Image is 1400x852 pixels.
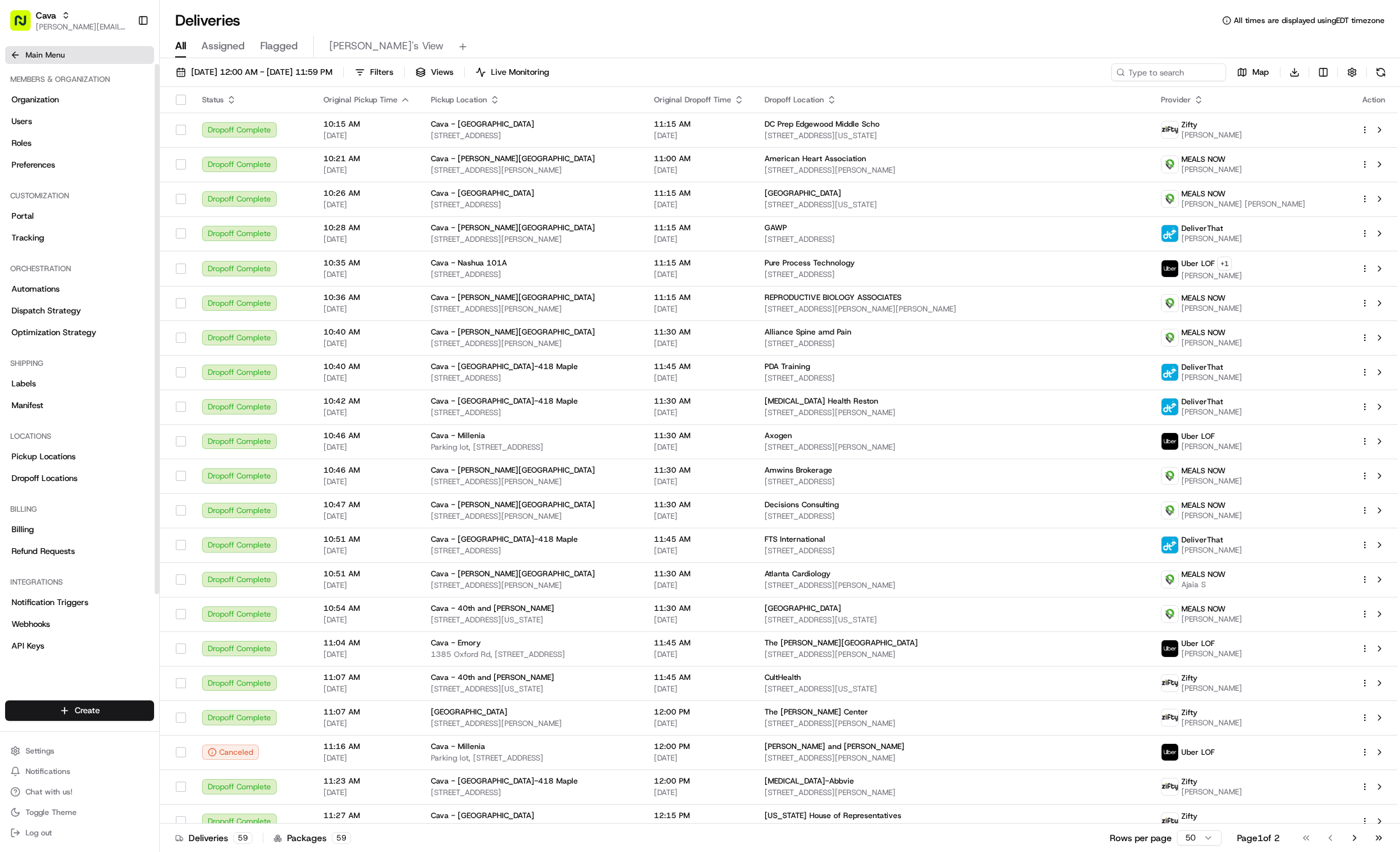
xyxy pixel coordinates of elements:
span: Wisdom [PERSON_NAME] [40,199,136,209]
span: 10:35 AM [323,258,410,268]
a: Webhooks [5,614,154,635]
span: 11:30 AM [654,603,744,613]
a: Refund Requests [5,541,154,562]
span: [PERSON_NAME] [1181,164,1242,175]
img: melas_now_logo.png [1162,468,1178,484]
button: See all [198,164,233,180]
img: profile_deliverthat_partner.png [1162,225,1178,242]
span: [DATE] [654,546,744,556]
span: DeliverThat [1181,362,1223,372]
span: Provider [1161,95,1191,105]
span: DeliverThat [1181,223,1223,233]
span: 10:42 AM [323,396,410,406]
span: Optimization Strategy [12,327,97,338]
span: DeliverThat [1181,397,1223,407]
span: 11:15 AM [654,188,744,198]
span: [PERSON_NAME] [1181,130,1242,140]
button: Chat with us! [5,783,154,801]
span: API Keys [12,640,44,652]
span: 10:26 AM [323,188,410,198]
span: 11:30 AM [654,500,744,510]
span: Users [12,116,32,127]
span: 11:07 AM [323,672,410,682]
span: Amwins Brokerage [765,465,832,475]
h1: Deliveries [175,10,240,31]
span: Assigned [201,38,245,54]
span: [DATE] [654,477,744,487]
span: [DATE] [654,200,744,210]
span: [DATE] [654,269,744,280]
span: Cava - [PERSON_NAME][GEOGRAPHIC_DATA] [431,223,595,233]
span: Preferences [12,159,55,171]
a: 💻API Documentation [103,281,210,304]
span: [PERSON_NAME] [1181,233,1242,244]
div: Locations [5,426,154,446]
span: [PERSON_NAME] [1181,338,1242,348]
a: Portal [5,206,154,226]
span: [DATE] [654,338,744,349]
img: zifty-logo-trans-sq.png [1162,122,1178,138]
span: Chat with us! [26,787,72,797]
span: [STREET_ADDRESS][PERSON_NAME] [765,580,1140,590]
a: 📗Knowledge Base [8,281,103,304]
span: [STREET_ADDRESS] [431,407,634,418]
span: [DATE] [654,304,744,314]
span: Cava - [PERSON_NAME][GEOGRAPHIC_DATA] [431,465,595,475]
span: 11:30 AM [654,465,744,475]
span: Original Pickup Time [323,95,398,105]
p: Welcome 👋 [13,52,233,72]
span: PDA Training [765,361,810,372]
img: zifty-logo-trans-sq.png [1162,813,1178,830]
span: Views [431,67,453,78]
span: Tracking [12,232,44,244]
img: 8571987876998_91fb9ceb93ad5c398215_72.jpg [27,123,50,146]
span: 10:51 AM [323,534,410,544]
button: Notifications [5,762,154,780]
span: Refund Requests [12,546,75,557]
span: • [106,233,111,244]
span: Cava - Nashua 101A [431,258,507,268]
span: 10:40 AM [323,327,410,337]
span: 10:54 AM [323,603,410,613]
div: Past conversations [13,167,86,177]
span: [STREET_ADDRESS] [765,234,1140,244]
span: [PERSON_NAME] [1181,649,1242,659]
span: Cava [36,9,56,22]
input: Clear [33,83,211,97]
span: [STREET_ADDRESS][PERSON_NAME] [431,511,634,521]
span: 1385 Oxford Rd, [STREET_ADDRESS] [431,649,634,659]
span: [PERSON_NAME] [1181,372,1242,383]
span: 11:00 AM [654,154,744,164]
div: Action [1360,95,1387,105]
span: DC Prep Edgewood Middle Scho [765,119,880,129]
img: Gabrielle LeFevre [13,221,33,242]
span: MEALS NOW [1181,327,1225,338]
span: Cava - [GEOGRAPHIC_DATA]-418 Maple [431,361,578,372]
span: Labels [12,378,36,390]
button: Start new chat [217,127,233,142]
span: Cava - [PERSON_NAME][GEOGRAPHIC_DATA] [431,154,595,164]
span: [MEDICAL_DATA] Health Reston [765,396,878,406]
img: uber-new-logo.jpeg [1162,640,1178,657]
span: [DATE] [323,511,410,521]
img: uber-new-logo.jpeg [1162,433,1178,450]
span: Create [75,705,100,716]
span: Zifty [1181,120,1197,130]
span: Map [1252,67,1269,78]
img: melas_now_logo.png [1162,295,1178,312]
span: 10:46 AM [323,430,410,441]
span: [DATE] [323,546,410,556]
button: Log out [5,824,154,842]
span: [STREET_ADDRESS] [765,269,1140,280]
span: 10:28 AM [323,223,410,233]
span: [STREET_ADDRESS] [431,200,634,210]
span: [DATE] [654,130,744,141]
span: MEALS NOW [1181,154,1225,164]
img: Nash [13,13,38,39]
div: Members & Organization [5,69,154,90]
button: Views [410,63,459,81]
span: Portal [12,210,34,222]
img: zifty-logo-trans-sq.png [1162,709,1178,726]
span: MEALS NOW [1181,189,1225,199]
span: [DATE] [323,130,410,141]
